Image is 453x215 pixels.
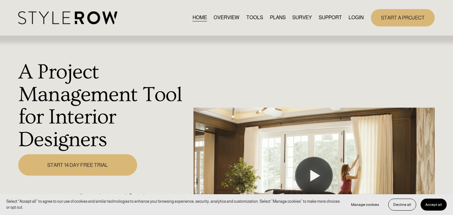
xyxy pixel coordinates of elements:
[421,199,447,211] button: Accept all
[18,154,137,176] a: START 14 DAY FREE TRIAL
[270,14,286,22] a: PLANS
[346,199,384,211] button: Manage cookies
[18,193,190,212] h4: StyleRow is a platform , with maximum flexibility and organization.
[319,14,342,21] span: SUPPORT
[193,14,207,22] a: HOME
[349,14,364,22] a: LOGIN
[96,193,173,202] strong: designed for designers
[388,199,416,211] button: Decline all
[6,199,340,211] p: Select “Accept all” to agree to our use of cookies and similar technologies to enhance your brows...
[246,14,263,22] a: TOOLS
[319,14,342,22] a: folder dropdown
[214,14,239,22] a: OVERVIEW
[425,202,442,207] span: Accept all
[393,202,411,207] span: Decline all
[18,61,190,151] h1: A Project Management Tool for Interior Designers
[351,202,379,207] span: Manage cookies
[295,157,333,195] button: Play
[18,11,117,24] img: StyleRow
[371,9,435,26] a: START A PROJECT
[292,14,312,22] a: SURVEY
